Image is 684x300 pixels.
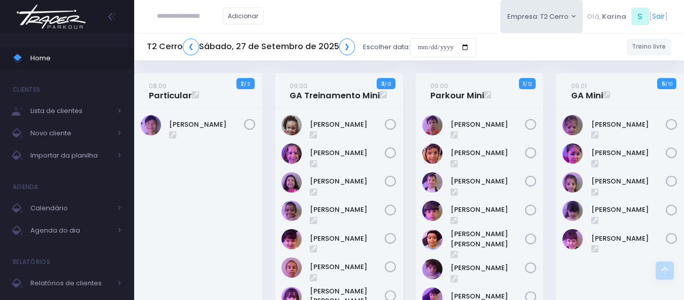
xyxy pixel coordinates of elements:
a: Treino livre [627,39,672,55]
img: Isabela Sanseverino Curvo Candido Lima [562,201,583,221]
span: Importar da planilha [30,149,111,162]
a: [PERSON_NAME] [451,205,526,215]
small: 09:00 [430,81,448,91]
a: [PERSON_NAME] [310,120,385,130]
a: [PERSON_NAME] [591,148,666,158]
strong: 5 [662,80,665,88]
a: ❮ [183,39,199,55]
img: Helena Maciel dos Santos [281,201,302,221]
a: [PERSON_NAME] [451,176,526,186]
a: 09:00Parkour Mini [430,81,484,101]
a: [PERSON_NAME] [310,205,385,215]
a: [PERSON_NAME] [169,120,244,130]
img: Isabela Araújo Girotto [281,229,302,249]
a: Sair [652,11,665,22]
img: Gabriel Afonso Frisch [422,172,442,193]
h4: Relatórios [13,252,50,272]
img: Gustavo Braga Janeiro Antunes [422,201,442,221]
small: / 3 [244,81,250,87]
img: Alice Bordini [562,115,583,135]
img: Lorenzo Monte [422,259,442,279]
a: [PERSON_NAME] [591,120,666,130]
img: Leonardo Ito Bueno Ramos [422,230,442,250]
strong: 3 [381,80,384,88]
a: [PERSON_NAME] [310,148,385,158]
span: Relatórios de clientes [30,277,111,290]
a: [PERSON_NAME] [591,176,666,186]
small: 09:00 [290,81,307,91]
span: Karina [602,12,626,22]
img: Benjamin Franco [422,115,442,135]
img: Beatriz Giometti [281,143,302,164]
img: Bento Oliveira da Costa [422,143,442,164]
small: 08:00 [149,81,167,91]
span: Home [30,52,122,65]
img: Laura Ximenes Zanini [562,229,583,249]
span: S [631,8,649,25]
span: Lista de clientes [30,104,111,118]
img: Clara Bordini [562,172,583,193]
a: Adicionar [223,8,264,24]
img: Albert Hong [141,115,161,135]
a: 09:01GA Mini [571,81,603,101]
span: Novo cliente [30,127,111,140]
img: Beatriz Gelber de Azevedo [562,143,583,164]
img: Giovanna Silveira Barp [281,172,302,193]
small: / 12 [384,81,391,87]
a: [PERSON_NAME] [451,148,526,158]
a: ❯ [339,39,355,55]
a: [PERSON_NAME] [591,234,666,244]
small: / 10 [665,81,672,87]
a: [PERSON_NAME] [310,176,385,186]
img: Antonella sousa bertanha [281,115,302,135]
a: [PERSON_NAME] [PERSON_NAME] [451,229,526,249]
a: [PERSON_NAME] [591,205,666,215]
span: Calendário [30,202,111,215]
h4: Clientes [13,80,40,100]
strong: 1 [523,80,525,88]
strong: 2 [240,80,244,88]
small: 09:01 [571,81,587,91]
h4: Agenda [13,177,38,197]
a: [PERSON_NAME] [310,234,385,244]
a: [PERSON_NAME] [451,263,526,273]
a: 08:00Particular [149,81,192,101]
img: Laura Oliveira Alves [281,257,302,278]
small: / 12 [525,81,532,87]
div: [ ] [583,5,671,28]
a: [PERSON_NAME] [310,262,385,272]
h5: T2 Cerro Sábado, 27 de Setembro de 2025 [147,39,355,55]
span: Olá, [587,12,600,22]
span: Agenda do dia [30,224,111,237]
div: Escolher data: [147,35,476,59]
a: [PERSON_NAME] [451,120,526,130]
a: 09:00GA Treinamento Mini [290,81,380,101]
